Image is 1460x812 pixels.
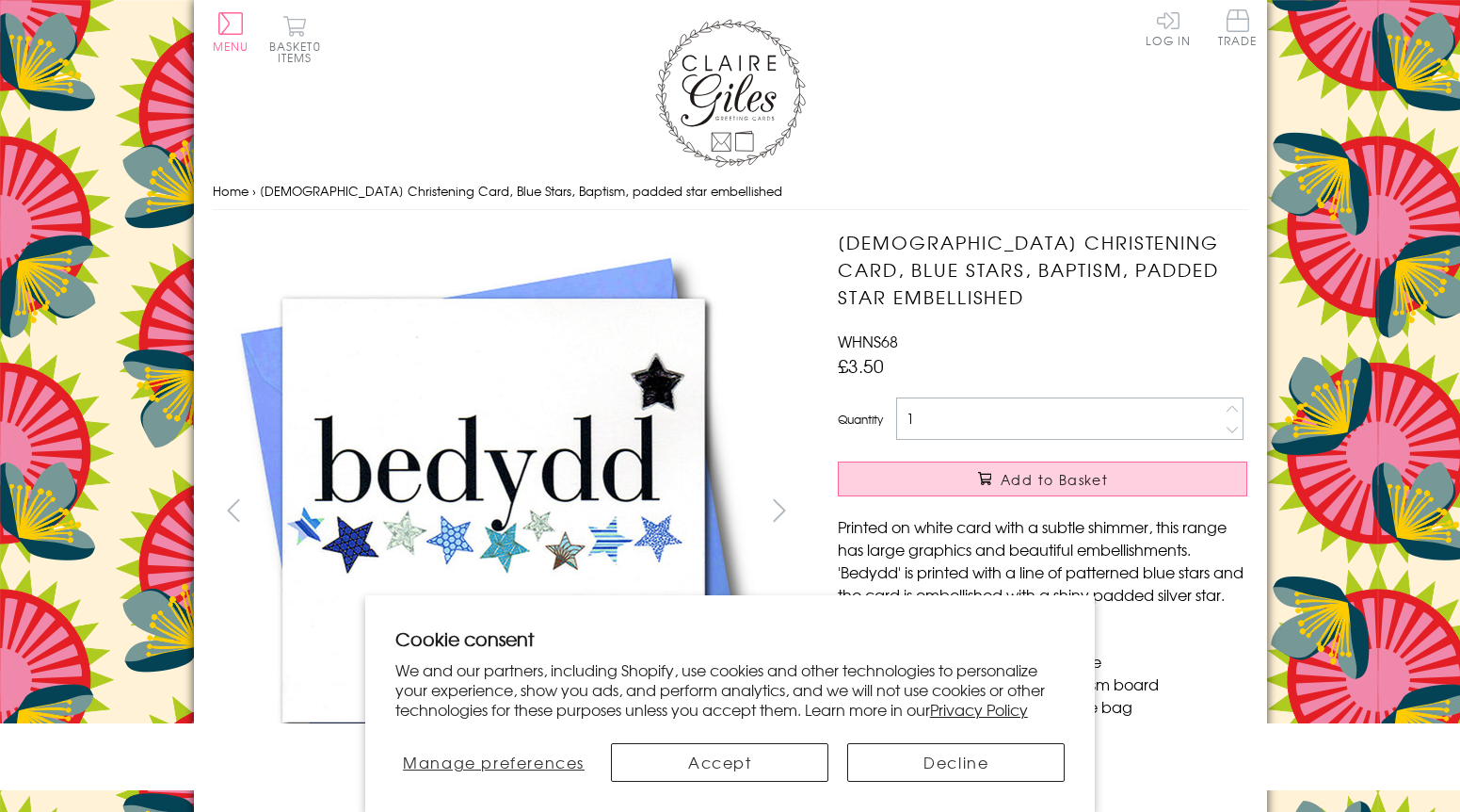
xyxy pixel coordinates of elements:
button: Decline [847,743,1065,782]
h1: [DEMOGRAPHIC_DATA] Christening Card, Blue Stars, Baptism, padded star embellished [838,229,1247,310]
span: 0 items [278,38,321,66]
span: Manage preferences [403,751,585,773]
button: Basket0 items [269,15,321,63]
span: › [252,182,256,200]
span: Add to Basket [1001,470,1108,489]
p: Printed on white card with a subtle shimmer, this range has large graphics and beautiful embellis... [838,515,1247,606]
span: £3.50 [838,352,884,379]
p: We and our partners, including Shopify, use cookies and other technologies to personalize your ex... [395,660,1066,719]
a: Privacy Policy [930,698,1028,721]
button: next [758,489,800,531]
img: Claire Giles Greetings Cards [655,19,806,168]
button: Manage preferences [395,743,593,782]
button: Menu [213,12,249,52]
a: Home [213,182,249,200]
label: Quantity [838,411,883,428]
nav: breadcrumbs [213,172,1248,211]
button: prev [213,489,255,531]
button: Accept [611,743,828,782]
a: Log In [1146,9,1191,46]
span: Trade [1218,9,1258,46]
span: [DEMOGRAPHIC_DATA] Christening Card, Blue Stars, Baptism, padded star embellished [260,182,782,200]
img: Welsh Christening Card, Blue Stars, Baptism, padded star embellished [213,229,778,794]
span: Menu [213,38,249,55]
button: Add to Basket [838,462,1247,496]
a: Trade [1218,9,1258,50]
h2: Cookie consent [395,625,1066,652]
span: WHNS68 [838,330,898,352]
